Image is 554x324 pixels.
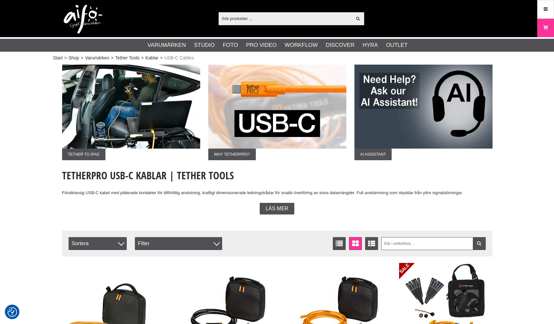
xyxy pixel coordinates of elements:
span: Tether to Ipad [62,149,105,160]
h1: TetherPro USB-C Kablar | Tether Tools [62,168,492,183]
a: Varumärken [147,41,186,49]
a: Filtrera [473,237,486,250]
a: Discover [326,41,354,49]
a: Workflow [285,41,318,49]
img: Annons:002 ban-tet-tetherpro010.jpg [62,65,200,149]
span: > [141,55,144,61]
a: Varumärken [85,55,109,61]
img: Annons:001 ban-elin-AIelin-eng.jpg [354,65,493,149]
span: > [64,55,67,61]
img: Annons:003 ban-tet-USB-C.jpg [208,65,346,149]
span: > [160,55,163,61]
a: Hyra [363,41,378,49]
a: Pro Video [246,41,277,49]
span: Why TetherPro? [208,149,256,160]
span: AI Assistant [354,149,392,160]
input: Sök i artikellista ... [381,237,486,250]
a: Fönstervisning [349,237,362,250]
a: Kablar [145,55,158,61]
button: Samtyckesinställningar [7,306,17,318]
span: Läs mer [266,206,288,212]
div: Filter [135,237,222,250]
a: Outlet [386,41,407,49]
a: Tether Tools [115,55,139,61]
a: Shop [69,55,79,61]
a: Annons:002 ban-tet-tetherpro010.jpgTether to Ipad [62,65,200,160]
img: logo.png [64,5,103,34]
span: Sortera [69,237,127,250]
a: Listvisning [333,237,346,250]
a: Utökad listvisning [365,237,378,250]
input: Sök produkter ... [219,14,352,23]
a: Annons:003 ban-tet-USB-C.jpgWhy TetherPro? [208,65,346,160]
span: > [81,55,83,61]
a: Foto [223,41,238,49]
span: > [111,55,114,61]
p: Förstklassig USB-C kabel med pläterade kontakter för tillförlitlig anslutning, kraftigt dimension... [62,190,492,196]
a: Studio [194,41,215,49]
span: USB-C Cables [164,55,194,61]
a: Start [53,55,63,61]
a: Annons:001 ban-elin-AIelin-eng.jpgAI Assistant [354,65,493,160]
img: Revisit consent button [7,307,17,317]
